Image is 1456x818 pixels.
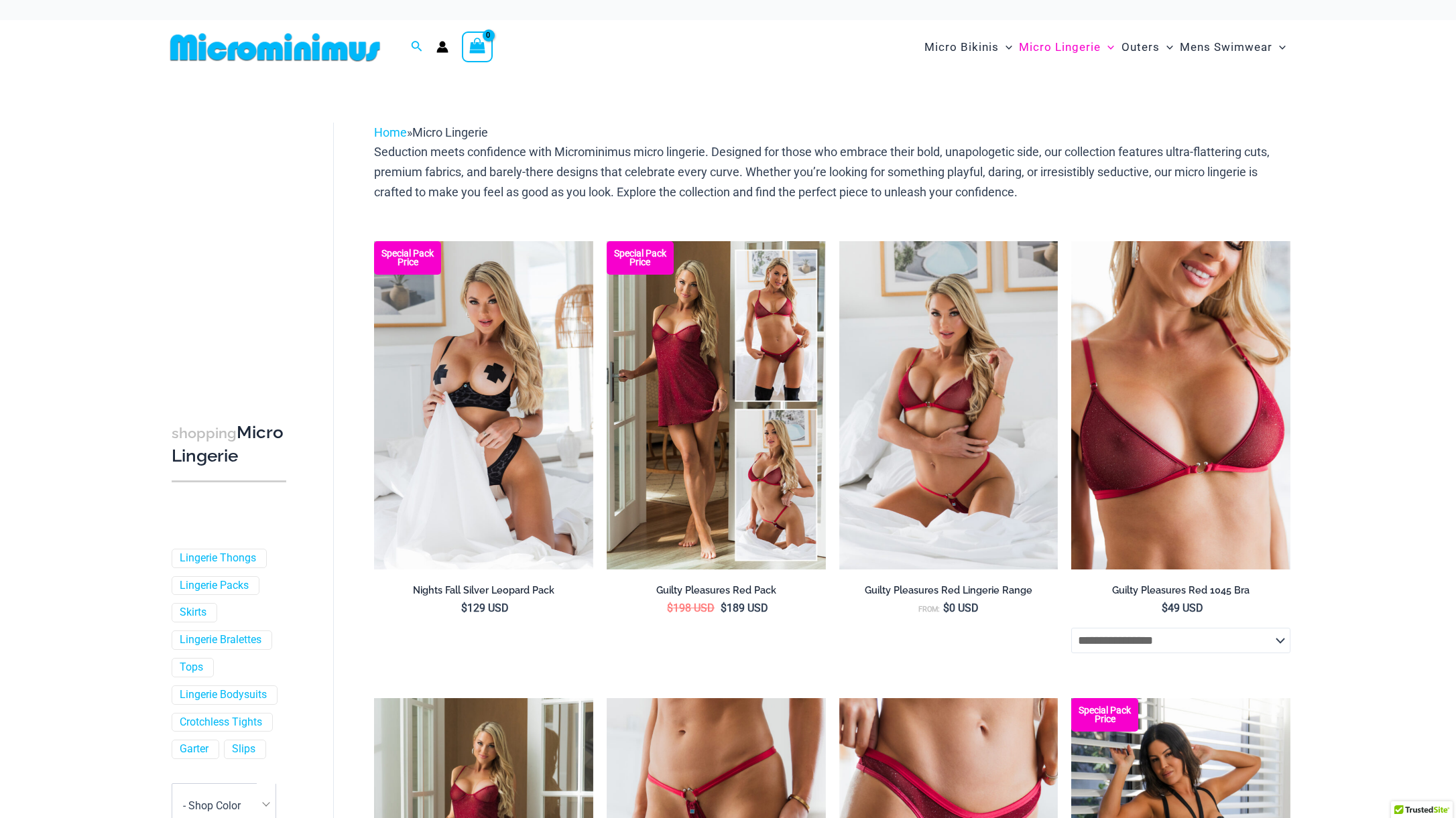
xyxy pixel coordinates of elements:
a: View Shopping Cart, empty [462,31,493,62]
a: Guilty Pleasures Red Pack [607,584,826,602]
bdi: 129 USD [461,602,509,614]
a: Guilty Pleasures Red 1045 Bra 689 Micro 05Guilty Pleasures Red 1045 Bra 689 Micro 06Guilty Pleasu... [839,241,1058,569]
img: Nights Fall Silver Leopard 1036 Bra 6046 Thong 09v2 [374,241,593,569]
h2: Nights Fall Silver Leopard Pack [374,584,593,597]
span: $ [461,602,467,614]
span: shopping [172,425,237,441]
a: Skirts [180,606,206,620]
b: Special Pack Price [374,249,441,267]
img: MM SHOP LOGO FLAT [165,32,385,62]
span: Menu Toggle [1160,30,1173,64]
span: Micro Bikinis [924,30,999,64]
a: Home [374,125,407,139]
nav: Site Navigation [919,25,1291,70]
span: $ [943,602,949,614]
span: Micro Lingerie [412,125,488,139]
a: Lingerie Bodysuits [180,688,267,702]
a: Account icon link [436,41,448,53]
h3: Micro Lingerie [172,421,286,468]
span: - Shop Color [183,799,241,812]
iframe: TrustedSite Certified [172,112,292,380]
span: Micro Lingerie [1019,30,1101,64]
img: Guilty Pleasures Red 1045 Bra 689 Micro 05 [839,241,1058,569]
a: Guilty Pleasures Red Lingerie Range [839,584,1058,602]
a: Search icon link [411,39,423,56]
b: Special Pack Price [607,249,674,267]
a: Nights Fall Silver Leopard Pack [374,584,593,602]
a: Slips [232,742,255,756]
a: Lingerie Thongs [180,551,256,565]
a: Garter [180,742,208,756]
bdi: 198 USD [667,602,715,614]
b: Special Pack Price [1071,706,1138,724]
span: $ [667,602,673,614]
a: Micro LingerieMenu ToggleMenu Toggle [1016,27,1117,68]
a: Mens SwimwearMenu ToggleMenu Toggle [1176,27,1289,68]
a: Lingerie Packs [180,579,249,593]
span: $ [1162,602,1168,614]
a: Tops [180,661,203,675]
span: Menu Toggle [1101,30,1114,64]
span: Menu Toggle [1272,30,1286,64]
h2: Guilty Pleasures Red Pack [607,584,826,597]
img: Guilty Pleasures Red Collection Pack F [607,241,826,569]
a: Lingerie Bralettes [180,633,261,647]
a: Nights Fall Silver Leopard 1036 Bra 6046 Thong 09v2 Nights Fall Silver Leopard 1036 Bra 6046 Thon... [374,241,593,569]
a: Micro BikinisMenu ToggleMenu Toggle [921,27,1016,68]
p: Seduction meets confidence with Microminimus micro lingerie. Designed for those who embrace their... [374,142,1290,202]
bdi: 189 USD [721,602,768,614]
a: Crotchless Tights [180,715,262,730]
h2: Guilty Pleasures Red Lingerie Range [839,584,1058,597]
h2: Guilty Pleasures Red 1045 Bra [1071,584,1290,597]
a: Guilty Pleasures Red 1045 Bra [1071,584,1290,602]
span: Mens Swimwear [1180,30,1272,64]
bdi: 49 USD [1162,602,1203,614]
a: OutersMenu ToggleMenu Toggle [1118,27,1176,68]
a: Guilty Pleasures Red 1045 Bra 01Guilty Pleasures Red 1045 Bra 02Guilty Pleasures Red 1045 Bra 02 [1071,241,1290,569]
span: From: [918,605,940,614]
a: Guilty Pleasures Red Collection Pack F Guilty Pleasures Red Collection Pack BGuilty Pleasures Red... [607,241,826,569]
span: » [374,125,488,139]
span: Outers [1121,30,1160,64]
img: Guilty Pleasures Red 1045 Bra 01 [1071,241,1290,569]
span: $ [721,602,727,614]
bdi: 0 USD [943,602,979,614]
span: Menu Toggle [999,30,1012,64]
